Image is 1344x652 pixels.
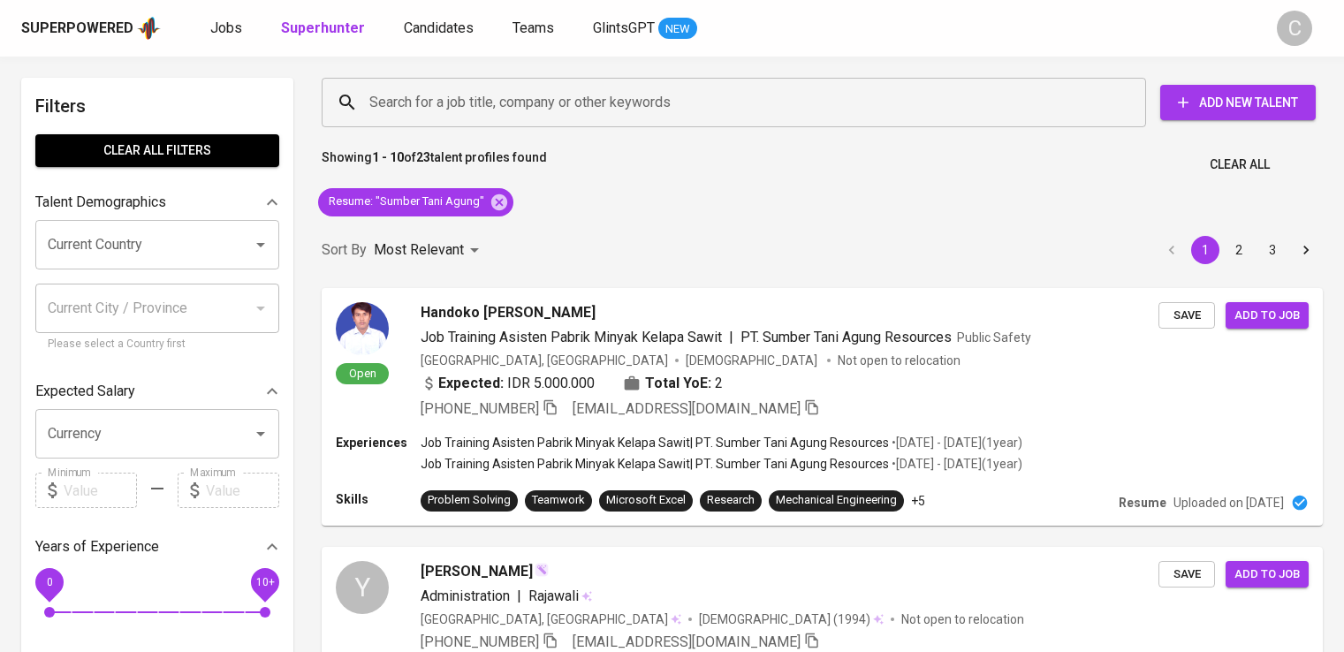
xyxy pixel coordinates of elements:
span: 10+ [255,576,274,588]
span: [PHONE_NUMBER] [421,633,539,650]
img: app logo [137,15,161,42]
button: Open [248,232,273,257]
span: Teams [513,19,554,36]
span: GlintsGPT [593,19,655,36]
p: Experiences [336,434,421,451]
p: • [DATE] - [DATE] ( 1 year ) [889,455,1022,473]
b: Expected: [438,373,504,394]
img: magic_wand.svg [535,563,549,577]
div: Problem Solving [428,492,511,509]
a: Teams [513,18,558,40]
button: Add to job [1226,561,1309,588]
div: Expected Salary [35,374,279,409]
div: Superpowered [21,19,133,39]
b: Superhunter [281,19,365,36]
div: Y [336,561,389,614]
a: Candidates [404,18,477,40]
p: Resume [1119,494,1166,512]
button: Save [1158,561,1215,588]
button: Clear All filters [35,134,279,167]
p: Uploaded on [DATE] [1173,494,1284,512]
span: PT. Sumber Tani Agung Resources [740,329,952,345]
p: +5 [911,492,925,510]
p: Showing of talent profiles found [322,148,547,181]
span: Administration [421,588,510,604]
span: Resume : "Sumber Tani Agung" [318,193,495,210]
span: Add to job [1234,306,1300,326]
span: [DEMOGRAPHIC_DATA] [686,352,820,369]
span: Open [342,366,383,381]
button: Save [1158,302,1215,330]
p: Job Training Asisten Pabrik Minyak Kelapa Sawit | PT. Sumber Tani Agung Resources [421,434,889,451]
img: 1d964431c8bc87597ec6a2940b8ee8df.jpg [336,302,389,355]
b: 1 - 10 [372,150,404,164]
input: Value [206,473,279,508]
div: Microsoft Excel [606,492,686,509]
button: Add New Talent [1160,85,1316,120]
button: Clear All [1203,148,1277,181]
span: 2 [715,373,723,394]
p: Please select a Country first [48,336,267,353]
p: Expected Salary [35,381,135,402]
div: Years of Experience [35,529,279,565]
span: [PHONE_NUMBER] [421,400,539,417]
div: Teamwork [532,492,585,509]
a: OpenHandoko [PERSON_NAME]Job Training Asisten Pabrik Minyak Kelapa Sawit|PT. Sumber Tani Agung Re... [322,288,1323,526]
div: C [1277,11,1312,46]
span: [EMAIL_ADDRESS][DOMAIN_NAME] [573,633,801,650]
span: Job Training Asisten Pabrik Minyak Kelapa Sawit [421,329,722,345]
a: GlintsGPT NEW [593,18,697,40]
span: Add New Talent [1174,92,1302,114]
div: Research [707,492,755,509]
b: Total YoE: [645,373,711,394]
p: • [DATE] - [DATE] ( 1 year ) [889,434,1022,451]
span: Save [1167,565,1206,585]
span: Add to job [1234,565,1300,585]
span: [DEMOGRAPHIC_DATA] [699,610,833,628]
p: Job Training Asisten Pabrik Minyak Kelapa Sawit | PT. Sumber Tani Agung Resources [421,455,889,473]
div: Most Relevant [374,234,485,267]
button: Go to page 2 [1225,236,1253,264]
p: Not open to relocation [901,610,1024,628]
div: Mechanical Engineering [776,492,897,509]
span: Rajawali [528,588,579,604]
a: Jobs [210,18,246,40]
button: Add to job [1226,302,1309,330]
a: Superpoweredapp logo [21,15,161,42]
span: Clear All [1210,154,1270,176]
span: [PERSON_NAME] [421,561,533,582]
div: (1994) [699,610,884,628]
div: IDR 5.000.000 [421,373,595,394]
span: Jobs [210,19,242,36]
p: Sort By [322,239,367,261]
span: [EMAIL_ADDRESS][DOMAIN_NAME] [573,400,801,417]
span: | [517,586,521,607]
p: Years of Experience [35,536,159,557]
span: | [729,327,733,348]
p: Most Relevant [374,239,464,261]
button: Go to page 3 [1258,236,1287,264]
div: Resume: "Sumber Tani Agung" [318,188,513,216]
button: Go to next page [1292,236,1320,264]
button: page 1 [1191,236,1219,264]
p: Not open to relocation [838,352,961,369]
a: Superhunter [281,18,368,40]
span: 0 [46,576,52,588]
p: Talent Demographics [35,192,166,213]
span: Candidates [404,19,474,36]
span: Save [1167,306,1206,326]
h6: Filters [35,92,279,120]
input: Value [64,473,137,508]
span: Handoko [PERSON_NAME] [421,302,596,323]
b: 23 [416,150,430,164]
button: Open [248,421,273,446]
nav: pagination navigation [1155,236,1323,264]
div: Talent Demographics [35,185,279,220]
span: Public Safety [957,330,1031,345]
p: Skills [336,490,421,508]
span: Clear All filters [49,140,265,162]
span: NEW [658,20,697,38]
div: [GEOGRAPHIC_DATA], [GEOGRAPHIC_DATA] [421,352,668,369]
div: [GEOGRAPHIC_DATA], [GEOGRAPHIC_DATA] [421,610,681,628]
